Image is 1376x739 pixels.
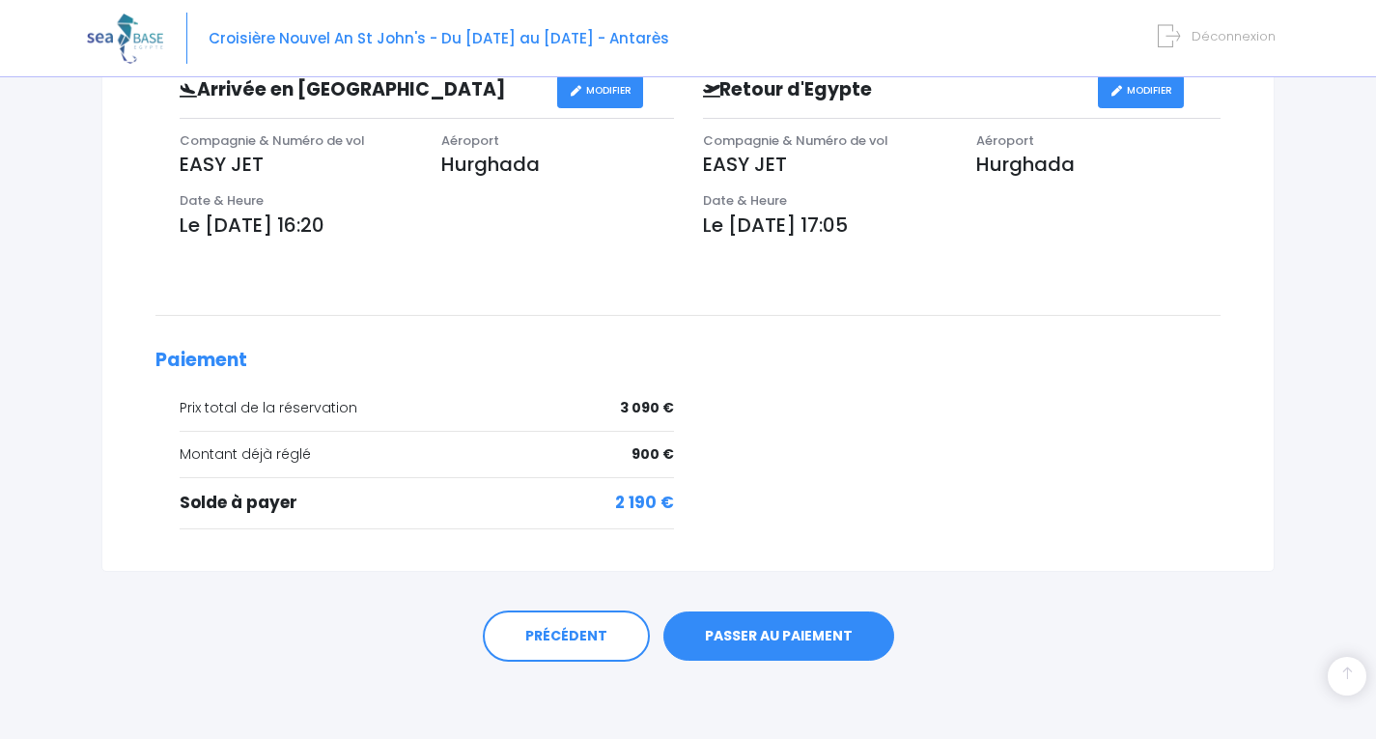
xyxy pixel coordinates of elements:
[209,28,669,48] span: Croisière Nouvel An St John's - Du [DATE] au [DATE] - Antarès
[557,74,643,108] a: MODIFIER
[976,131,1034,150] span: Aéroport
[180,191,264,210] span: Date & Heure
[165,79,557,101] h3: Arrivée en [GEOGRAPHIC_DATA]
[663,611,894,662] a: PASSER AU PAIEMENT
[620,398,674,418] span: 3 090 €
[180,398,674,418] div: Prix total de la réservation
[703,211,1222,240] p: Le [DATE] 17:05
[483,611,650,663] a: PRÉCÉDENT
[1192,27,1276,45] span: Déconnexion
[703,191,787,210] span: Date & Heure
[155,350,1221,372] h2: Paiement
[976,150,1221,179] p: Hurghada
[441,150,674,179] p: Hurghada
[703,131,888,150] span: Compagnie & Numéro de vol
[688,79,1099,101] h3: Retour d'Egypte
[632,444,674,465] span: 900 €
[703,150,947,179] p: EASY JET
[180,444,674,465] div: Montant déjà réglé
[180,150,412,179] p: EASY JET
[1098,74,1184,108] a: MODIFIER
[180,131,365,150] span: Compagnie & Numéro de vol
[615,491,674,516] span: 2 190 €
[180,211,674,240] p: Le [DATE] 16:20
[441,131,499,150] span: Aéroport
[180,491,674,516] div: Solde à payer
